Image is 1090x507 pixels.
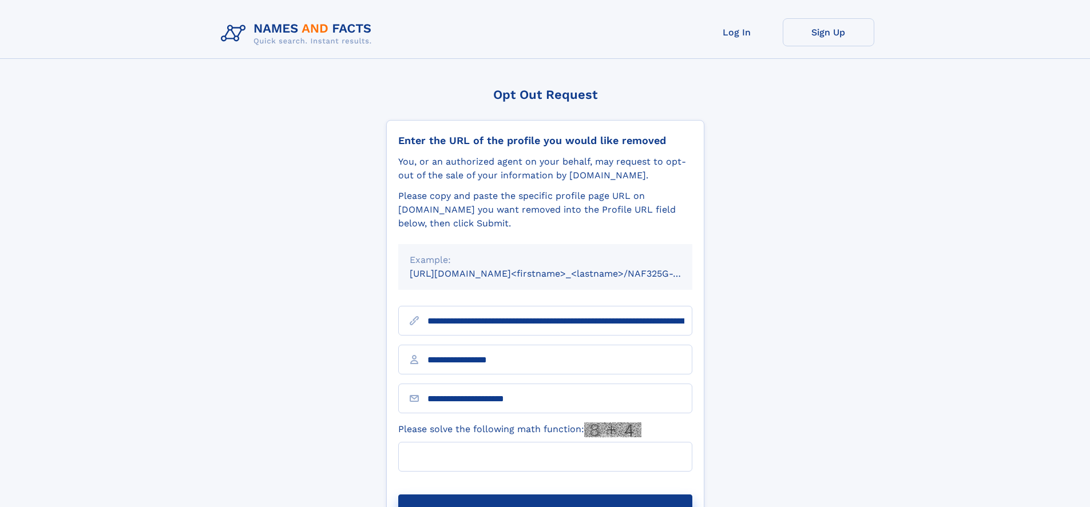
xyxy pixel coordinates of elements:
div: Opt Out Request [386,87,704,102]
label: Please solve the following math function: [398,422,641,437]
img: Logo Names and Facts [216,18,381,49]
div: Please copy and paste the specific profile page URL on [DOMAIN_NAME] you want removed into the Pr... [398,189,692,230]
a: Sign Up [783,18,874,46]
div: Example: [410,253,681,267]
div: Enter the URL of the profile you would like removed [398,134,692,147]
div: You, or an authorized agent on your behalf, may request to opt-out of the sale of your informatio... [398,155,692,182]
a: Log In [691,18,783,46]
small: [URL][DOMAIN_NAME]<firstname>_<lastname>/NAF325G-xxxxxxxx [410,268,714,279]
